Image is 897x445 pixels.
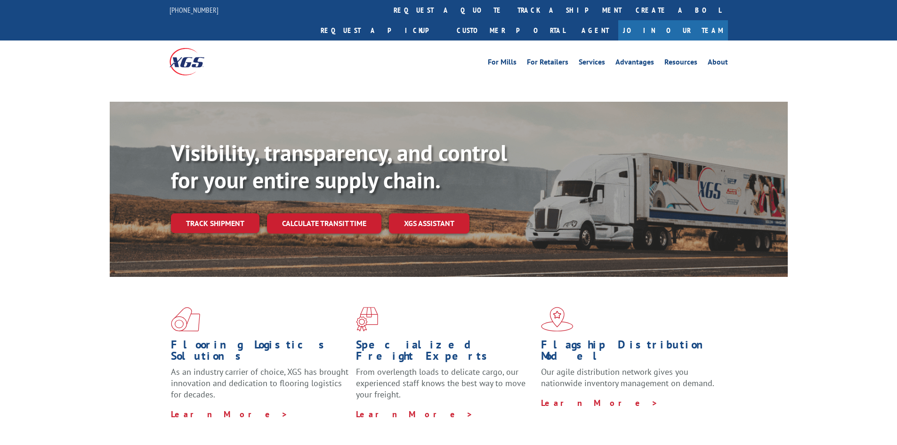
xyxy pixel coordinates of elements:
a: Customer Portal [450,20,572,40]
a: Calculate transit time [267,213,381,234]
a: Learn More > [541,397,658,408]
a: For Mills [488,58,517,69]
a: About [708,58,728,69]
span: As an industry carrier of choice, XGS has brought innovation and dedication to flooring logistics... [171,366,348,400]
a: Advantages [615,58,654,69]
a: Track shipment [171,213,259,233]
img: xgs-icon-flagship-distribution-model-red [541,307,574,332]
h1: Specialized Freight Experts [356,339,534,366]
a: Learn More > [171,409,288,420]
a: Resources [664,58,697,69]
a: [PHONE_NUMBER] [170,5,218,15]
p: From overlength loads to delicate cargo, our experienced staff knows the best way to move your fr... [356,366,534,408]
img: xgs-icon-total-supply-chain-intelligence-red [171,307,200,332]
h1: Flagship Distribution Model [541,339,719,366]
a: Request a pickup [314,20,450,40]
a: Agent [572,20,618,40]
h1: Flooring Logistics Solutions [171,339,349,366]
span: Our agile distribution network gives you nationwide inventory management on demand. [541,366,714,388]
a: Services [579,58,605,69]
a: XGS ASSISTANT [389,213,469,234]
a: Learn More > [356,409,473,420]
a: For Retailers [527,58,568,69]
a: Join Our Team [618,20,728,40]
b: Visibility, transparency, and control for your entire supply chain. [171,138,507,194]
img: xgs-icon-focused-on-flooring-red [356,307,378,332]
